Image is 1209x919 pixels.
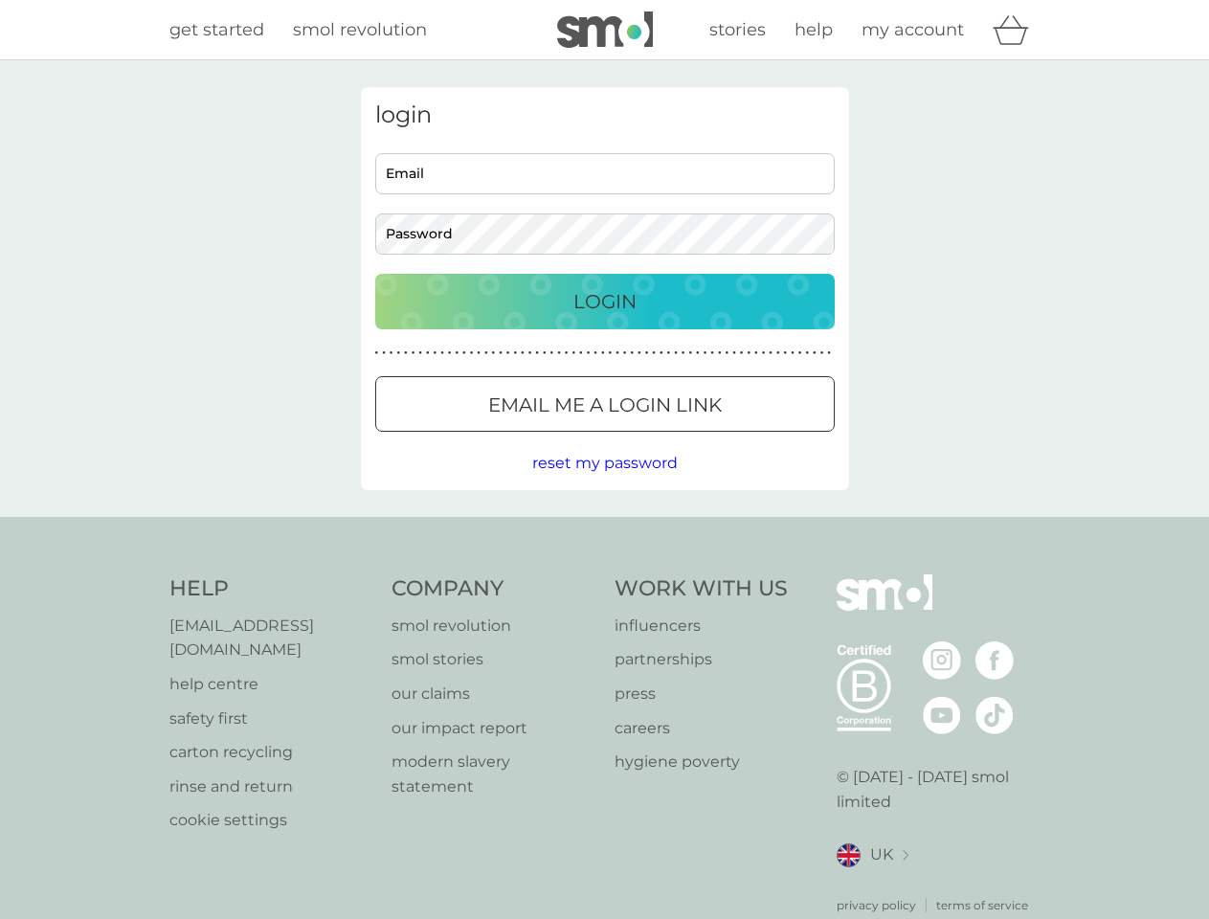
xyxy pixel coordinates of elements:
[492,348,496,358] p: ●
[798,348,802,358] p: ●
[550,348,554,358] p: ●
[975,696,1014,734] img: visit the smol Tiktok page
[375,101,835,129] h3: login
[696,348,700,358] p: ●
[837,765,1041,814] p: © [DATE] - [DATE] smol limited
[375,348,379,358] p: ●
[169,16,264,44] a: get started
[795,19,833,40] span: help
[477,348,481,358] p: ●
[795,16,833,44] a: help
[169,706,373,731] a: safety first
[593,348,597,358] p: ●
[565,348,569,358] p: ●
[382,348,386,358] p: ●
[375,274,835,329] button: Login
[392,614,595,639] p: smol revolution
[615,682,788,706] a: press
[903,850,908,861] img: select a new location
[513,348,517,358] p: ●
[923,641,961,680] img: visit the smol Instagram page
[616,348,619,358] p: ●
[747,348,750,358] p: ●
[709,16,766,44] a: stories
[630,348,634,358] p: ●
[169,19,264,40] span: get started
[392,574,595,604] h4: Company
[404,348,408,358] p: ●
[710,348,714,358] p: ●
[440,348,444,358] p: ●
[652,348,656,358] p: ●
[709,19,766,40] span: stories
[615,750,788,774] a: hygiene poverty
[704,348,707,358] p: ●
[682,348,685,358] p: ●
[484,348,488,358] p: ●
[837,896,916,914] a: privacy policy
[660,348,663,358] p: ●
[923,696,961,734] img: visit the smol Youtube page
[579,348,583,358] p: ●
[396,348,400,358] p: ●
[769,348,772,358] p: ●
[791,348,795,358] p: ●
[169,774,373,799] p: rinse and return
[587,348,591,358] p: ●
[754,348,758,358] p: ●
[638,348,641,358] p: ●
[740,348,744,358] p: ●
[601,348,605,358] p: ●
[975,641,1014,680] img: visit the smol Facebook page
[532,451,678,476] button: reset my password
[718,348,722,358] p: ●
[293,16,427,44] a: smol revolution
[615,614,788,639] a: influencers
[392,716,595,741] a: our impact report
[615,716,788,741] a: careers
[448,348,452,358] p: ●
[499,348,503,358] p: ●
[392,647,595,672] a: smol stories
[521,348,525,358] p: ●
[543,348,547,358] p: ●
[615,647,788,672] a: partnerships
[726,348,729,358] p: ●
[434,348,437,358] p: ●
[392,682,595,706] a: our claims
[674,348,678,358] p: ●
[535,348,539,358] p: ●
[820,348,824,358] p: ●
[762,348,766,358] p: ●
[412,348,415,358] p: ●
[645,348,649,358] p: ●
[470,348,474,358] p: ●
[169,574,373,604] h4: Help
[488,390,722,420] p: Email me a login link
[390,348,393,358] p: ●
[557,348,561,358] p: ●
[813,348,817,358] p: ●
[455,348,459,358] p: ●
[623,348,627,358] p: ●
[571,348,575,358] p: ●
[528,348,532,358] p: ●
[506,348,510,358] p: ●
[688,348,692,358] p: ●
[532,454,678,472] span: reset my password
[609,348,613,358] p: ●
[169,808,373,833] p: cookie settings
[169,614,373,662] a: [EMAIL_ADDRESS][DOMAIN_NAME]
[936,896,1028,914] a: terms of service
